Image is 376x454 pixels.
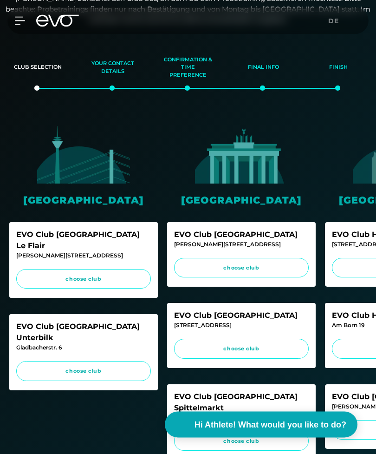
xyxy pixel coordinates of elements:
[16,322,151,344] div: EVO Club [GEOGRAPHIC_DATA] Unterbilk
[162,52,214,84] div: Confirmation & time preference
[195,126,288,184] img: evofitness
[174,392,309,414] div: EVO Club [GEOGRAPHIC_DATA] Spittelmarkt
[16,270,151,290] a: choose club
[174,432,309,452] a: choose club
[183,345,300,353] span: choose club
[328,17,339,25] span: de
[194,419,346,431] span: Hi Athlete! What would you like to do?
[174,310,309,322] div: EVO Club [GEOGRAPHIC_DATA]
[16,344,151,352] div: Gladbacherstr. 6
[183,264,300,272] span: choose club
[9,193,158,208] div: [GEOGRAPHIC_DATA]
[174,258,309,278] a: choose club
[16,252,151,260] div: [PERSON_NAME][STREET_ADDRESS]
[37,126,130,184] img: evofitness
[16,362,151,382] a: choose club
[183,438,300,446] span: choose club
[25,368,142,375] span: choose club
[165,412,357,438] button: Hi Athlete! What would you like to do?
[237,52,289,84] div: Final info
[312,52,364,84] div: Finish
[174,339,309,359] a: choose club
[328,16,344,26] a: de
[167,193,316,208] div: [GEOGRAPHIC_DATA]
[174,241,309,249] div: [PERSON_NAME][STREET_ADDRESS]
[12,52,64,84] div: Club selection
[25,276,142,283] span: choose club
[87,52,139,84] div: Your contact details
[174,322,309,330] div: [STREET_ADDRESS]
[16,230,151,252] div: EVO Club [GEOGRAPHIC_DATA] Le Flair
[174,230,309,241] div: EVO Club [GEOGRAPHIC_DATA]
